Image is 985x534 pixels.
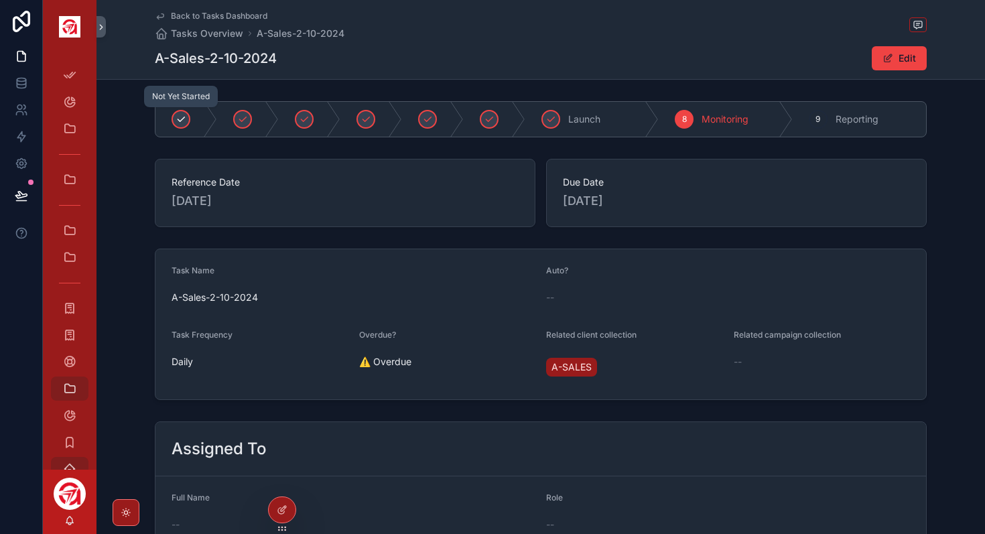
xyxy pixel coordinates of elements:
[546,492,563,503] span: Role
[155,49,277,68] h1: A-Sales-2-10-2024
[171,27,243,40] span: Tasks Overview
[43,54,96,470] div: scrollable content
[702,113,748,126] span: Monitoring
[682,114,687,125] span: 8
[172,192,519,210] span: [DATE]
[546,518,554,531] span: --
[568,113,600,126] span: Launch
[172,518,180,531] span: --
[546,330,637,340] span: Related client collection
[172,265,214,275] span: Task Name
[734,355,742,369] span: --
[551,360,592,374] span: A-SALES
[546,265,568,275] span: Auto?
[172,330,233,340] span: Task Frequency
[563,176,910,189] span: Due Date
[836,113,878,126] span: Reporting
[171,11,267,21] span: Back to Tasks Dashboard
[152,91,210,101] span: Not Yet Started
[359,355,536,369] span: ⚠️ Overdue
[172,492,210,503] span: Full Name
[734,330,841,340] span: Related campaign collection
[359,330,396,340] span: Overdue?
[155,27,243,40] a: Tasks Overview
[872,46,927,70] button: Edit
[155,11,267,21] a: Back to Tasks Dashboard
[563,192,910,210] span: [DATE]
[172,438,267,460] h2: Assigned To
[546,291,554,304] span: --
[172,176,519,189] span: Reference Date
[172,291,535,304] span: A-Sales-2-10-2024
[257,27,344,40] a: A-Sales-2-10-2024
[59,16,80,38] img: App logo
[815,114,820,125] span: 9
[546,358,597,377] a: A-SALES
[172,355,348,369] span: Daily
